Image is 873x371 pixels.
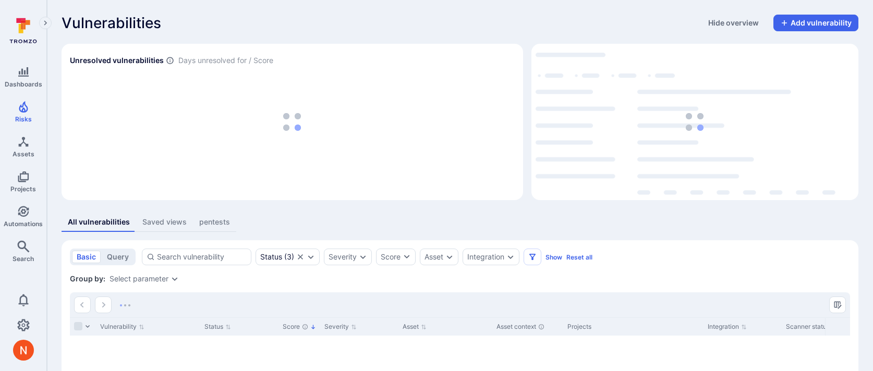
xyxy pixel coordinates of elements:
[686,113,704,131] img: Loading...
[708,323,747,331] button: Sort by Integration
[5,80,42,88] span: Dashboards
[566,253,592,261] button: Reset all
[545,253,562,261] button: Show
[13,340,34,361] div: Neeren Patki
[4,220,43,228] span: Automations
[260,253,282,261] div: Status
[445,253,454,261] button: Expand dropdown
[72,251,101,263] button: basic
[381,252,401,262] div: Score
[100,323,144,331] button: Sort by Vulnerability
[773,15,858,31] button: Add vulnerability
[531,44,858,200] div: Top integrations by vulnerabilities
[403,323,427,331] button: Sort by Asset
[260,253,294,261] button: Status(3)
[120,304,130,306] img: Loading...
[62,15,161,31] span: Vulnerabilities
[142,217,187,227] div: Saved views
[283,323,316,331] button: Sort by Score
[307,253,315,261] button: Expand dropdown
[70,55,164,66] h2: Unresolved vulnerabilities
[39,17,52,29] button: Expand navigation menu
[10,185,36,193] span: Projects
[110,275,179,283] div: grouping parameters
[425,253,443,261] button: Asset
[829,296,846,313] button: Manage columns
[536,48,854,196] div: loading spinner
[524,249,541,265] button: Filters
[496,322,559,331] div: Asset context
[359,253,367,261] button: Expand dropdown
[102,251,134,263] button: query
[110,275,168,283] button: Select parameter
[260,253,294,261] div: ( 3 )
[310,321,316,332] p: Sorted by: Highest first
[538,324,544,330] div: Automatically discovered context associated with the asset
[324,323,357,331] button: Sort by Severity
[15,115,32,123] span: Risks
[702,15,765,31] button: Hide overview
[506,253,515,261] button: Expand dropdown
[95,296,112,313] button: Go to the next page
[376,249,416,265] button: Score
[42,19,49,28] i: Expand navigation menu
[74,322,82,330] span: Select all rows
[786,323,838,331] button: Sort by Scanner status
[13,340,34,361] img: ACg8ocIprwjrgDQnDsNSk9Ghn5p5-B8DpAKWoJ5Gi9syOE4K59tr4Q=s96-c
[199,217,230,227] div: pentests
[296,253,305,261] button: Clear selection
[74,296,91,313] button: Go to the previous page
[166,55,174,66] span: Number of vulnerabilities in status ‘Open’ ‘Triaged’ and ‘In process’ divided by score and scanne...
[567,322,699,331] div: Projects
[68,217,130,227] div: All vulnerabilities
[70,274,105,284] span: Group by:
[329,253,357,261] button: Severity
[157,252,247,262] input: Search vulnerability
[171,275,179,283] button: Expand dropdown
[13,255,34,263] span: Search
[13,150,34,158] span: Assets
[62,213,858,232] div: assets tabs
[467,253,504,261] button: Integration
[302,324,308,330] div: The vulnerability score is based on the parameters defined in the settings
[204,323,231,331] button: Sort by Status
[178,55,273,66] span: Days unresolved for / Score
